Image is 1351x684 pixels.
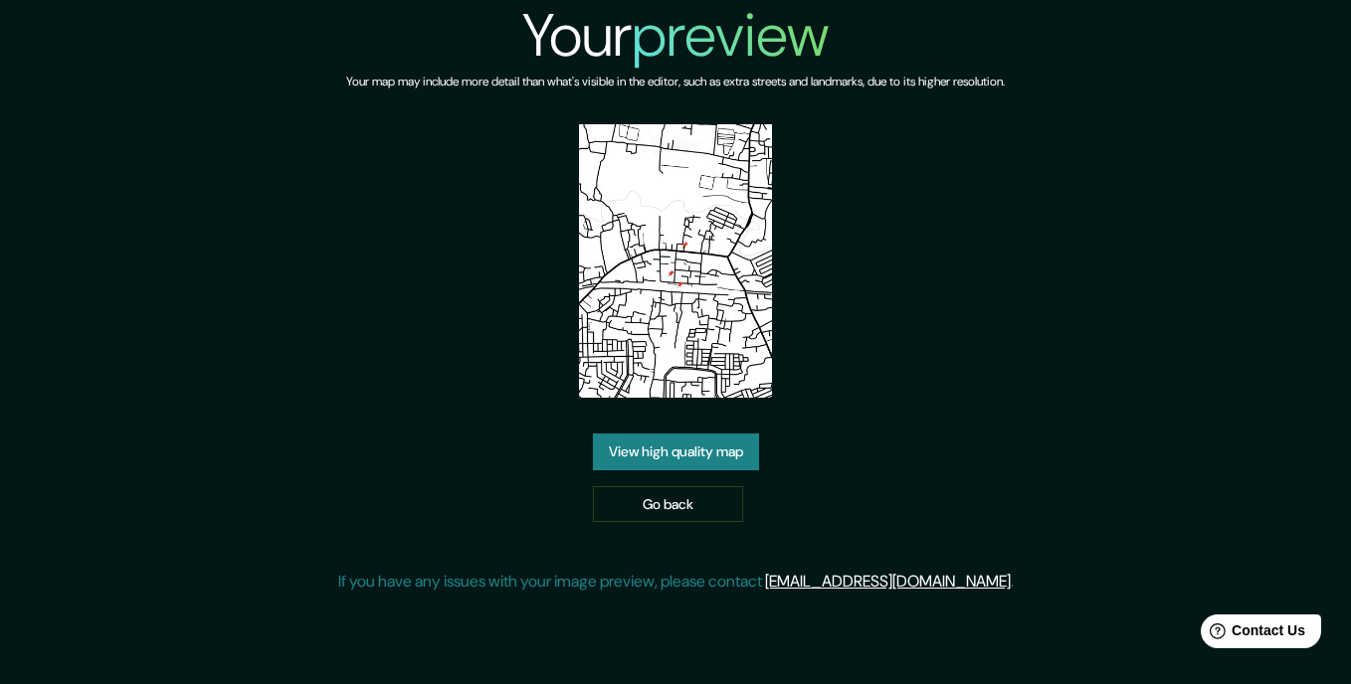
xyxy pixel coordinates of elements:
[593,486,743,523] a: Go back
[593,433,759,470] a: View high quality map
[765,571,1011,592] a: [EMAIL_ADDRESS][DOMAIN_NAME]
[346,72,1005,92] h6: Your map may include more detail than what's visible in the editor, such as extra streets and lan...
[1174,606,1329,662] iframe: Help widget launcher
[338,570,1014,594] p: If you have any issues with your image preview, please contact .
[579,124,773,398] img: created-map-preview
